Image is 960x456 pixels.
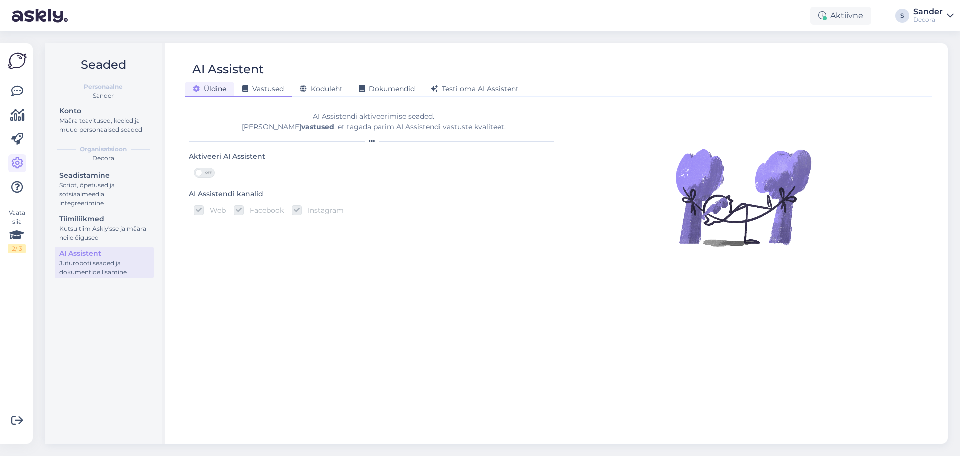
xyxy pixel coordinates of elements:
[302,205,344,215] label: Instagram
[189,189,263,200] div: AI Assistendi kanalid
[431,84,519,93] span: Testi oma AI Assistent
[59,181,149,208] div: Script, õpetused ja sotsiaalmeedia integreerimine
[55,169,154,209] a: SeadistamineScript, õpetused ja sotsiaalmeedia integreerimine
[84,82,123,91] b: Personaalne
[59,214,149,224] div: Tiimiliikmed
[189,151,265,162] div: Aktiveeri AI Assistent
[59,224,149,242] div: Kutsu tiim Askly'sse ja määra neile õigused
[244,205,284,215] label: Facebook
[202,168,214,177] span: OFF
[8,51,27,70] img: Askly Logo
[59,116,149,134] div: Määra teavitused, keeled ja muud personaalsed seaded
[59,248,149,259] div: AI Assistent
[59,106,149,116] div: Konto
[301,122,334,131] b: vastused
[192,60,264,79] div: AI Assistent
[193,84,226,93] span: Üldine
[80,145,127,154] b: Organisatsioon
[189,111,558,132] div: AI Assistendi aktiveerimise seaded. [PERSON_NAME] , et tagada parim AI Assistendi vastuste kvalit...
[55,212,154,244] a: TiimiliikmedKutsu tiim Askly'sse ja määra neile õigused
[810,7,871,25] div: Aktiivne
[8,208,26,253] div: Vaata siia
[8,244,26,253] div: 2 / 3
[913,8,954,24] a: SanderDecora
[55,247,154,278] a: AI AssistentJuturoboti seaded ja dokumentide lisamine
[53,154,154,163] div: Decora
[673,127,813,267] img: Illustration
[59,259,149,277] div: Juturoboti seaded ja dokumentide lisamine
[53,91,154,100] div: Sander
[242,84,284,93] span: Vastused
[55,104,154,136] a: KontoMäära teavitused, keeled ja muud personaalsed seaded
[359,84,415,93] span: Dokumendid
[895,9,909,23] div: S
[913,8,943,16] div: Sander
[59,170,149,181] div: Seadistamine
[204,205,226,215] label: Web
[913,16,943,24] div: Decora
[53,55,154,74] h2: Seaded
[300,84,343,93] span: Koduleht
